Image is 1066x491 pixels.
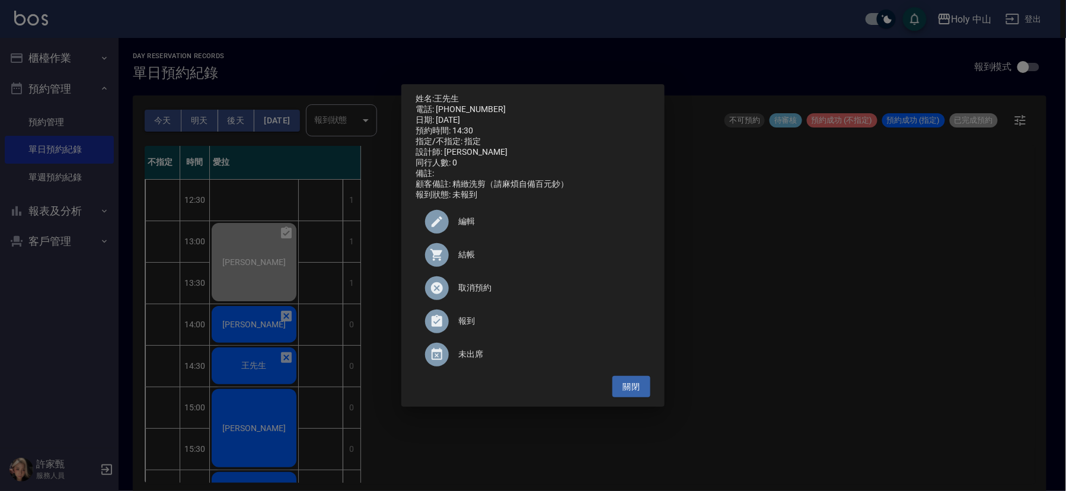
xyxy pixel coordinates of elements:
[458,248,641,261] span: 結帳
[416,190,650,200] div: 報到狀態: 未報到
[434,94,459,103] a: 王先生
[612,376,650,398] button: 關閉
[416,158,650,168] div: 同行人數: 0
[416,104,650,115] div: 電話: [PHONE_NUMBER]
[416,338,650,371] div: 未出席
[458,215,641,228] span: 編輯
[416,136,650,147] div: 指定/不指定: 指定
[416,238,650,272] a: 結帳
[416,272,650,305] div: 取消預約
[458,315,641,327] span: 報到
[416,126,650,136] div: 預約時間: 14:30
[416,305,650,338] div: 報到
[458,282,641,294] span: 取消預約
[416,179,650,190] div: 顧客備註: 精緻洗剪（請麻煩自備百元鈔）
[416,115,650,126] div: 日期: [DATE]
[416,168,650,179] div: 備註:
[416,205,650,238] div: 編輯
[416,147,650,158] div: 設計師: [PERSON_NAME]
[416,94,650,104] p: 姓名:
[458,348,641,361] span: 未出席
